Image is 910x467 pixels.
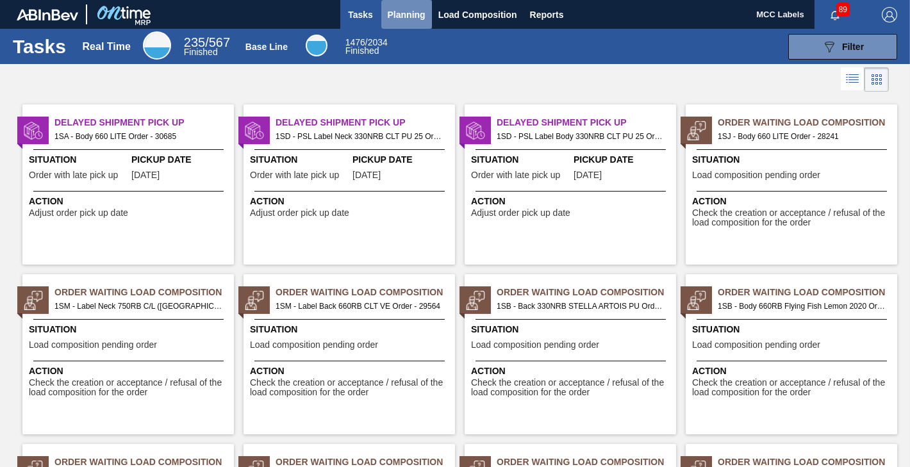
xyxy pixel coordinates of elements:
[29,323,231,336] span: Situation
[345,45,379,56] span: Finished
[245,121,264,140] img: status
[718,116,897,129] span: Order Waiting Load Composition
[250,378,452,398] span: Check the creation or acceptance / refusal of the load composition for the order
[245,42,288,52] div: Base Line
[466,121,485,140] img: status
[24,291,43,310] img: status
[29,365,231,378] span: Action
[836,3,850,17] span: 89
[530,7,564,22] span: Reports
[692,340,820,350] span: Load composition pending order
[692,365,894,378] span: Action
[718,299,887,313] span: 1SB - Body 660RB Flying Fish Lemon 2020 Order - 29943
[574,153,673,167] span: Pickup Date
[471,208,570,218] span: Adjust order pick up date
[466,291,485,310] img: status
[306,35,327,56] div: Base Line
[276,286,455,299] span: Order Waiting Load Composition
[54,286,234,299] span: Order Waiting Load Composition
[574,170,602,180] span: 08/22/2025
[17,9,78,20] img: TNhmsLtSVTkK8tSr43FrP2fwEKptu5GPRR3wAAAABJRU5ErkJggg==
[250,365,452,378] span: Action
[352,153,452,167] span: Pickup Date
[83,41,131,53] div: Real Time
[497,286,676,299] span: Order Waiting Load Composition
[276,299,445,313] span: 1SM - Label Back 660RB CLT VE Order - 29564
[345,38,388,55] div: Base Line
[864,67,889,92] div: Card Vision
[29,153,128,167] span: Situation
[841,67,864,92] div: List Vision
[29,208,128,218] span: Adjust order pick up date
[471,153,570,167] span: Situation
[54,299,224,313] span: 1SM - Label Neck 750RB C/L (Hogwarts) Order - 29555
[388,7,426,22] span: Planning
[250,340,378,350] span: Load composition pending order
[692,323,894,336] span: Situation
[882,7,897,22] img: Logout
[438,7,517,22] span: Load Composition
[29,340,157,350] span: Load composition pending order
[29,378,231,398] span: Check the creation or acceptance / refusal of the load composition for the order
[184,35,230,49] span: / 567
[13,39,66,54] h1: Tasks
[687,291,706,310] img: status
[687,121,706,140] img: status
[692,153,894,167] span: Situation
[131,153,231,167] span: Pickup Date
[718,129,887,143] span: 1SJ - Body 660 LITE Order - 28241
[250,323,452,336] span: Situation
[29,170,118,180] span: Order with late pick up
[692,195,894,208] span: Action
[184,35,205,49] span: 235
[471,195,673,208] span: Action
[471,170,560,180] span: Order with late pick up
[718,286,897,299] span: Order Waiting Load Composition
[245,291,264,310] img: status
[250,153,349,167] span: Situation
[250,208,349,218] span: Adjust order pick up date
[692,378,894,398] span: Check the creation or acceptance / refusal of the load composition for the order
[692,208,894,228] span: Check the creation or acceptance / refusal of the load composition for the order
[352,170,381,180] span: 08/22/2025
[276,116,455,129] span: Delayed Shipment Pick Up
[54,129,224,143] span: 1SA - Body 660 LITE Order - 30685
[497,129,666,143] span: 1SD - PSL Label Body 330NRB CLT PU 25 Order - 31013
[345,37,365,47] span: 1476
[692,170,820,180] span: Load composition pending order
[184,47,218,57] span: Finished
[184,37,230,56] div: Real Time
[131,170,160,180] span: 08/15/2025
[24,121,43,140] img: status
[471,323,673,336] span: Situation
[345,37,388,47] span: / 2034
[471,365,673,378] span: Action
[276,129,445,143] span: 1SD - PSL Label Neck 330NRB CLT PU 25 Order - 31014
[497,116,676,129] span: Delayed Shipment Pick Up
[815,6,856,24] button: Notifications
[788,34,897,60] button: Filter
[471,378,673,398] span: Check the creation or acceptance / refusal of the load composition for the order
[54,116,234,129] span: Delayed Shipment Pick Up
[347,7,375,22] span: Tasks
[143,31,171,60] div: Real Time
[497,299,666,313] span: 1SB - Back 330NRB STELLA ARTOIS PU Order - 29625
[250,195,452,208] span: Action
[471,340,599,350] span: Load composition pending order
[250,170,339,180] span: Order with late pick up
[29,195,231,208] span: Action
[842,42,864,52] span: Filter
